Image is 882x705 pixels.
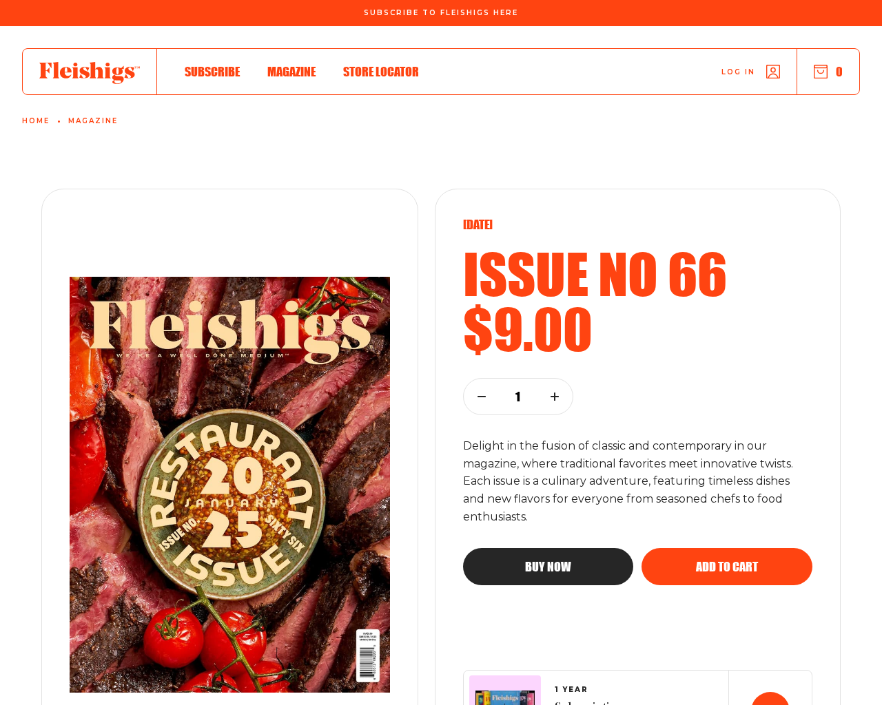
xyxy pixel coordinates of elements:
[642,548,812,585] button: Add to cart
[185,62,240,81] a: Subscribe
[463,217,812,232] p: [DATE]
[22,117,50,125] a: Home
[509,389,527,404] p: 1
[525,560,571,573] span: Buy now
[267,64,316,79] span: Magazine
[343,62,419,81] a: Store locator
[463,437,812,527] p: Delight in the fusion of classic and contemporary in our magazine, where traditional favorites me...
[185,64,240,79] span: Subscribe
[721,65,780,78] a: Log in
[68,117,118,125] a: Magazine
[814,64,843,79] button: 0
[463,246,812,301] h2: Issue no 66
[463,548,634,585] button: Buy now
[555,686,623,694] span: 1 YEAR
[343,64,419,79] span: Store locator
[696,560,758,573] span: Add to cart
[364,9,518,17] span: Subscribe To Fleishigs Here
[463,301,812,356] h2: $9.00
[361,9,521,16] a: Subscribe To Fleishigs Here
[721,67,755,77] span: Log in
[267,62,316,81] a: Magazine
